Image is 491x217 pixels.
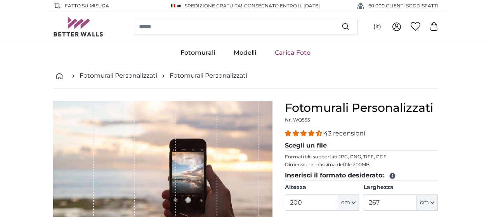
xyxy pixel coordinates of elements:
[224,43,265,63] a: Modelli
[285,171,438,181] legend: Inserisci il formato desiderato:
[285,184,359,191] label: Altezza
[338,194,359,211] button: cm
[368,2,438,9] span: 60.000 CLIENTI SODDISFATTI
[420,199,429,207] span: cm
[65,2,109,9] span: Fatto su misura
[285,154,438,160] p: Formati file supportati JPG, PNG, TIFF, PDF.
[80,71,157,80] a: Fotomurali Personalizzati
[341,199,350,207] span: cm
[244,3,320,9] span: Consegnato entro il [DATE]
[185,3,242,9] span: Spedizione GRATUITA!
[285,117,310,123] span: Nr. WQ553
[324,130,365,137] span: 43 recensioni
[171,43,224,63] a: Fotomurali
[53,17,104,36] img: Betterwalls
[417,194,438,211] button: cm
[171,4,175,7] img: Italia
[285,101,438,115] h1: Fotomurali Personalizzati
[367,20,387,34] button: (it)
[285,141,438,151] legend: Scegli un file
[53,63,438,89] nav: breadcrumbs
[170,71,247,80] a: Fotomurali Personalizzati
[285,130,324,137] span: 4.40 stars
[364,184,438,191] label: Larghezza
[242,3,320,9] span: -
[265,43,320,63] a: Carica Foto
[285,161,438,168] p: Dimensione massima del file 200MB.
